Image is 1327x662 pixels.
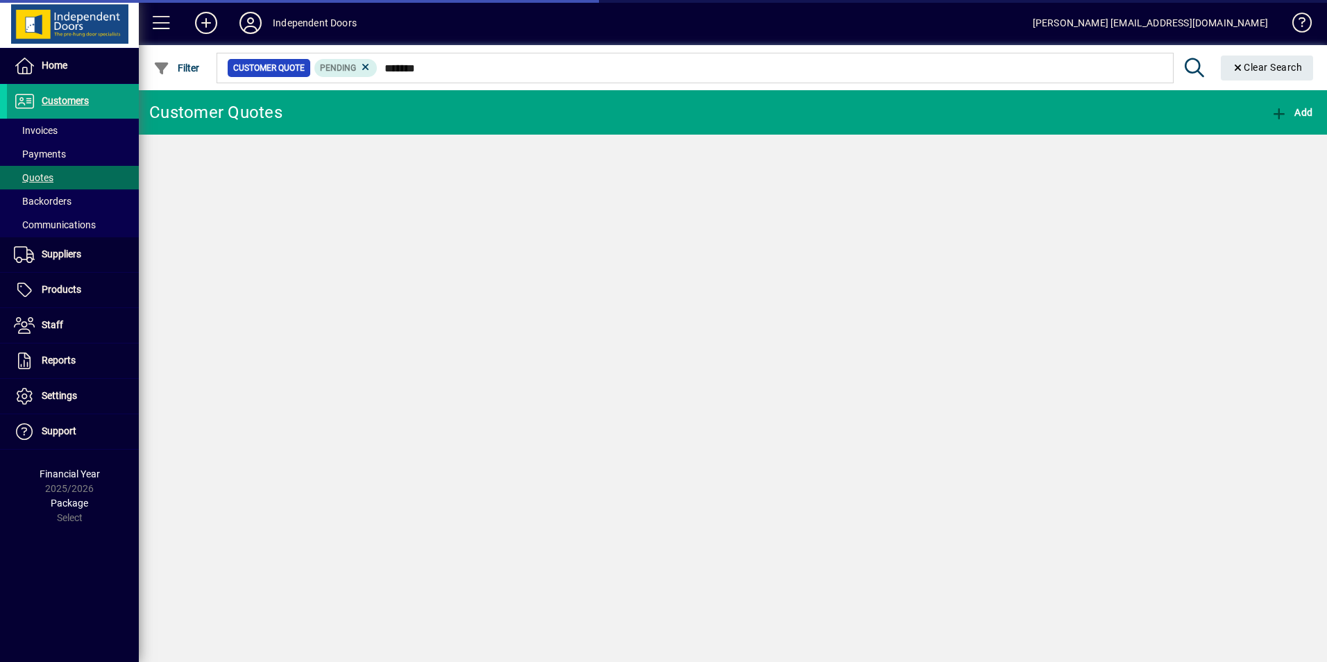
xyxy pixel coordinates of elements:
span: Suppliers [42,248,81,260]
span: Communications [14,219,96,230]
span: Reports [42,355,76,366]
button: Clear [1221,56,1314,80]
button: Profile [228,10,273,35]
div: Independent Doors [273,12,357,34]
div: Customer Quotes [149,101,282,124]
span: Home [42,60,67,71]
span: Pending [320,63,356,73]
a: Home [7,49,139,83]
span: Invoices [14,125,58,136]
span: Backorders [14,196,71,207]
span: Package [51,498,88,509]
span: Payments [14,148,66,160]
div: [PERSON_NAME] [EMAIL_ADDRESS][DOMAIN_NAME] [1033,12,1268,34]
span: Customer Quote [233,61,305,75]
a: Products [7,273,139,307]
a: Suppliers [7,237,139,272]
a: Backorders [7,189,139,213]
span: Products [42,284,81,295]
a: Communications [7,213,139,237]
a: Knowledge Base [1282,3,1310,48]
span: Settings [42,390,77,401]
a: Quotes [7,166,139,189]
a: Payments [7,142,139,166]
a: Support [7,414,139,449]
span: Quotes [14,172,53,183]
span: Financial Year [40,468,100,479]
span: Support [42,425,76,436]
a: Reports [7,343,139,378]
button: Add [184,10,228,35]
a: Invoices [7,119,139,142]
button: Filter [150,56,203,80]
mat-chip: Pending Status: Pending [314,59,378,77]
button: Add [1267,100,1316,125]
span: Customers [42,95,89,106]
span: Staff [42,319,63,330]
span: Clear Search [1232,62,1303,73]
a: Settings [7,379,139,414]
span: Filter [153,62,200,74]
a: Staff [7,308,139,343]
span: Add [1271,107,1312,118]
